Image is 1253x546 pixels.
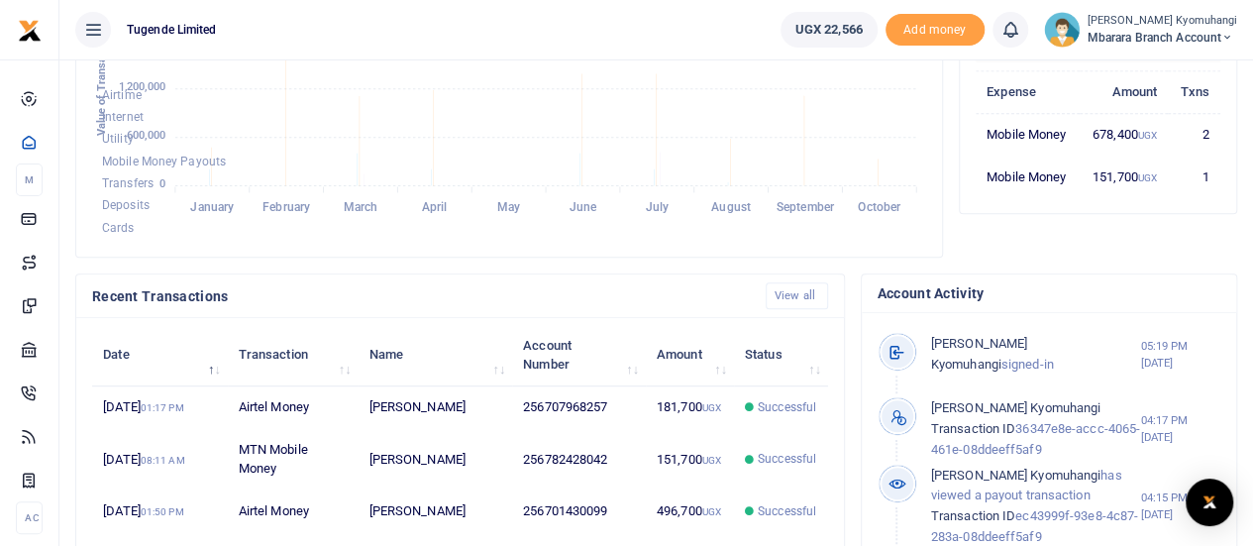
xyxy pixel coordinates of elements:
small: 04:17 PM [DATE] [1140,412,1220,446]
img: profile-user [1044,12,1080,48]
tspan: July [645,200,668,214]
td: [DATE] [92,429,228,491]
td: [DATE] [92,491,228,533]
td: Airtel Money [228,386,359,429]
div: Open Intercom Messenger [1186,479,1233,526]
span: Successful [758,450,816,468]
tspan: 600,000 [127,129,165,142]
h4: Recent Transactions [92,285,750,307]
small: [PERSON_NAME] Kyomuhangi [1088,13,1237,30]
td: [PERSON_NAME] [358,429,512,491]
tspan: May [497,200,520,214]
small: 04:15 PM [DATE] [1140,490,1220,523]
td: MTN Mobile Money [228,429,359,491]
th: Name: activate to sort column ascending [358,324,512,385]
li: M [16,164,43,196]
span: Transfers [102,176,154,190]
td: 678,400 [1080,113,1168,156]
small: UGX [702,506,721,517]
li: Toup your wallet [886,14,985,47]
th: Status: activate to sort column ascending [734,324,828,385]
td: 2 [1168,113,1220,156]
p: 36347e8e-accc-4065-461e-08ddeeff5af9 [931,398,1141,460]
span: Mobile Money Payouts [102,155,226,168]
th: Amount [1080,70,1168,113]
tspan: February [262,200,310,214]
th: Account Number: activate to sort column ascending [512,324,646,385]
small: UGX [702,402,721,413]
span: [PERSON_NAME] Kyomuhangi [931,400,1100,415]
small: 01:50 PM [141,506,184,517]
td: 496,700 [646,491,734,533]
span: Cards [102,221,135,235]
td: [PERSON_NAME] [358,491,512,533]
tspan: 0 [159,177,165,190]
a: Add money [886,21,985,36]
tspan: June [570,200,597,214]
span: Mbarara Branch account [1088,29,1237,47]
a: View all [766,282,828,309]
a: UGX 22,566 [781,12,878,48]
small: UGX [702,455,721,466]
td: Mobile Money [976,113,1080,156]
span: [PERSON_NAME] Kyomuhangi [931,336,1027,372]
span: Deposits [102,199,150,213]
td: Airtel Money [228,491,359,533]
h4: Account Activity [878,282,1220,304]
th: Amount: activate to sort column ascending [646,324,734,385]
small: 08:11 AM [141,455,185,466]
tspan: January [190,200,234,214]
tspan: March [344,200,378,214]
td: 256782428042 [512,429,646,491]
tspan: 1,200,000 [119,80,165,93]
td: 181,700 [646,386,734,429]
td: 1 [1168,156,1220,197]
span: Transaction ID [931,421,1015,436]
span: Utility [102,133,134,147]
th: Txns [1168,70,1220,113]
span: UGX 22,566 [795,20,863,40]
td: 151,700 [646,429,734,491]
small: UGX [1138,130,1157,141]
tspan: August [711,200,751,214]
tspan: October [858,200,901,214]
span: Successful [758,398,816,416]
td: 151,700 [1080,156,1168,197]
td: [DATE] [92,386,228,429]
tspan: September [777,200,835,214]
th: Transaction: activate to sort column ascending [228,324,359,385]
td: Mobile Money [976,156,1080,197]
p: signed-in [931,334,1141,376]
th: Date: activate to sort column descending [92,324,228,385]
span: Internet [102,110,144,124]
small: UGX [1138,172,1157,183]
span: Add money [886,14,985,47]
small: 01:17 PM [141,402,184,413]
span: Tugende Limited [119,21,225,39]
a: profile-user [PERSON_NAME] Kyomuhangi Mbarara Branch account [1044,12,1237,48]
span: Airtime [102,88,142,102]
small: 05:19 PM [DATE] [1140,338,1220,372]
td: 256707968257 [512,386,646,429]
li: Wallet ballance [773,12,886,48]
td: 256701430099 [512,491,646,533]
img: logo-small [18,19,42,43]
span: Transaction ID [931,508,1015,523]
span: [PERSON_NAME] Kyomuhangi [931,468,1100,483]
td: [PERSON_NAME] [358,386,512,429]
a: logo-small logo-large logo-large [18,22,42,37]
span: Successful [758,502,816,520]
li: Ac [16,501,43,534]
tspan: April [422,200,448,214]
th: Expense [976,70,1080,113]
